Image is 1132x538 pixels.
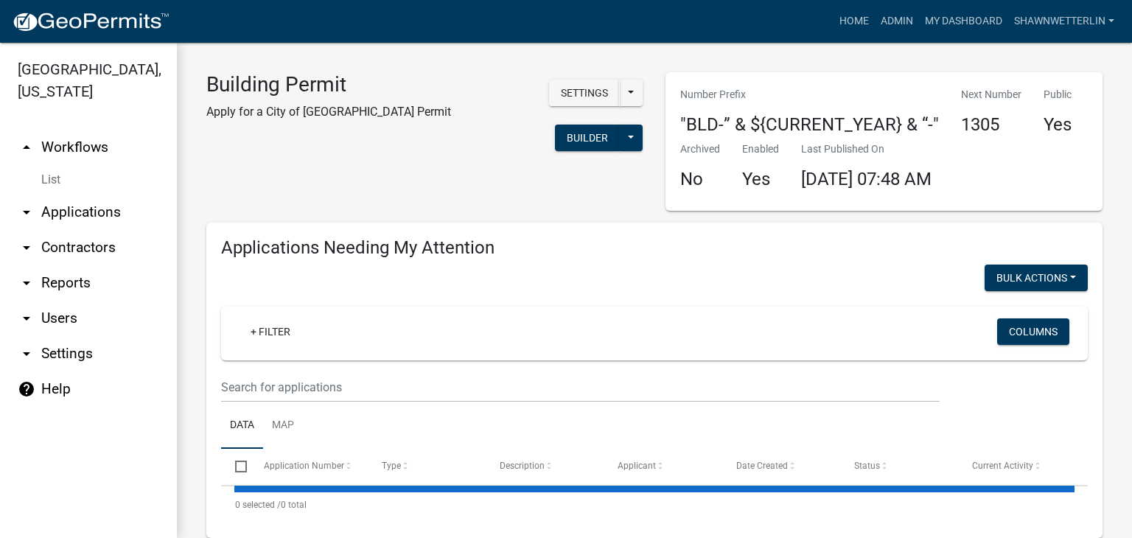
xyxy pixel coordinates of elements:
a: + Filter [239,318,302,345]
i: arrow_drop_up [18,139,35,156]
input: Search for applications [221,372,940,402]
button: Builder [555,125,620,151]
datatable-header-cell: Current Activity [958,449,1076,484]
p: Next Number [961,87,1021,102]
a: Home [834,7,875,35]
datatable-header-cell: Select [221,449,249,484]
i: help [18,380,35,398]
datatable-header-cell: Description [486,449,604,484]
h4: Yes [1044,114,1072,136]
span: Date Created [736,461,788,471]
span: [DATE] 07:48 AM [801,169,932,189]
p: Public [1044,87,1072,102]
datatable-header-cell: Status [840,449,958,484]
i: arrow_drop_down [18,203,35,221]
span: Status [854,461,880,471]
datatable-header-cell: Application Number [249,449,367,484]
a: ShawnWetterlin [1008,7,1120,35]
a: Data [221,402,263,450]
span: Type [382,461,401,471]
p: Apply for a City of [GEOGRAPHIC_DATA] Permit [206,103,451,121]
i: arrow_drop_down [18,345,35,363]
h3: Building Permit [206,72,451,97]
button: Columns [997,318,1069,345]
h4: Yes [742,169,779,190]
datatable-header-cell: Type [368,449,486,484]
button: Bulk Actions [985,265,1088,291]
h4: 1305 [961,114,1021,136]
span: Application Number [264,461,344,471]
p: Enabled [742,142,779,157]
datatable-header-cell: Date Created [722,449,839,484]
span: Description [500,461,545,471]
i: arrow_drop_down [18,239,35,256]
a: Admin [875,7,919,35]
span: 0 selected / [235,500,281,510]
p: Archived [680,142,720,157]
h4: Applications Needing My Attention [221,237,1088,259]
button: Settings [549,80,620,106]
span: Applicant [618,461,656,471]
h4: No [680,169,720,190]
div: 0 total [221,486,1088,523]
a: My Dashboard [919,7,1008,35]
p: Number Prefix [680,87,939,102]
p: Last Published On [801,142,932,157]
datatable-header-cell: Applicant [604,449,722,484]
h4: "BLD-” & ${CURRENT_YEAR} & “-" [680,114,939,136]
i: arrow_drop_down [18,310,35,327]
i: arrow_drop_down [18,274,35,292]
a: Map [263,402,303,450]
span: Current Activity [972,461,1033,471]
